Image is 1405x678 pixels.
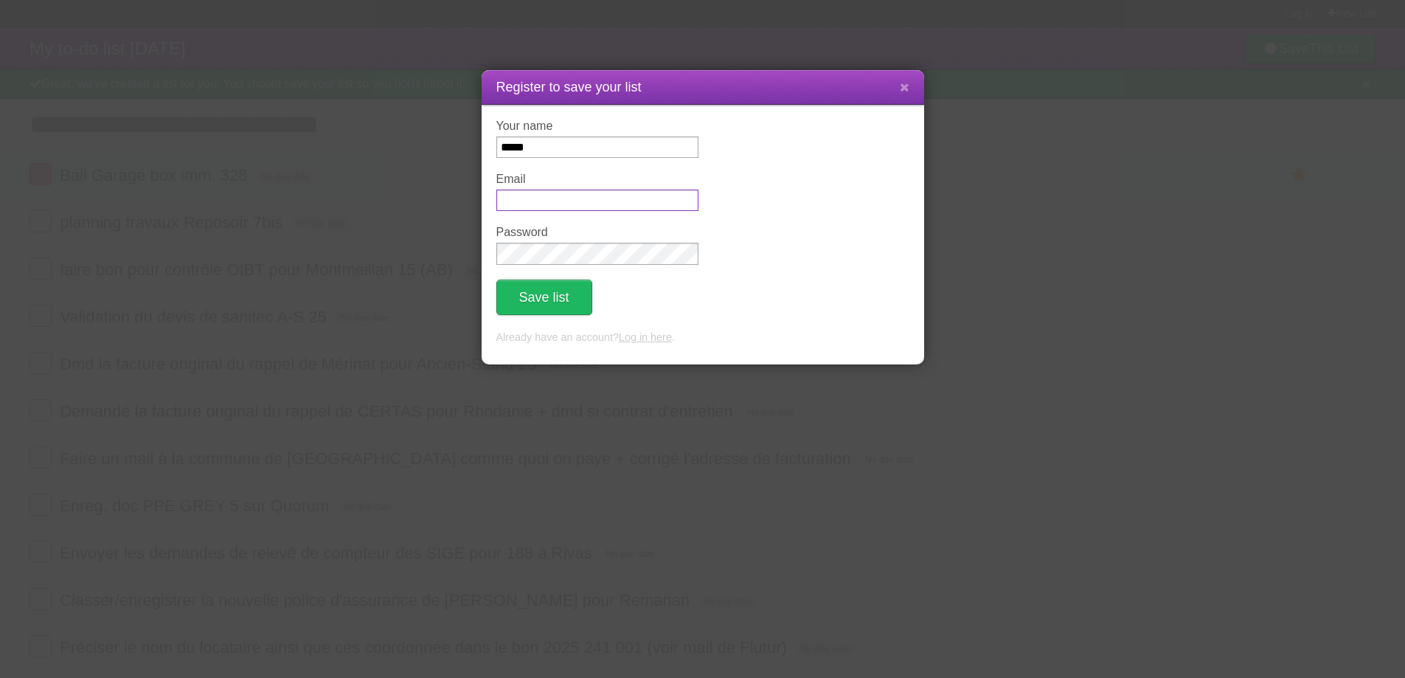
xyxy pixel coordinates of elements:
label: Password [496,226,698,239]
button: Save list [496,280,592,315]
a: Log in here [619,331,672,343]
label: Email [496,173,698,186]
p: Already have an account? . [496,330,909,346]
label: Your name [496,120,698,133]
h1: Register to save your list [496,77,909,97]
